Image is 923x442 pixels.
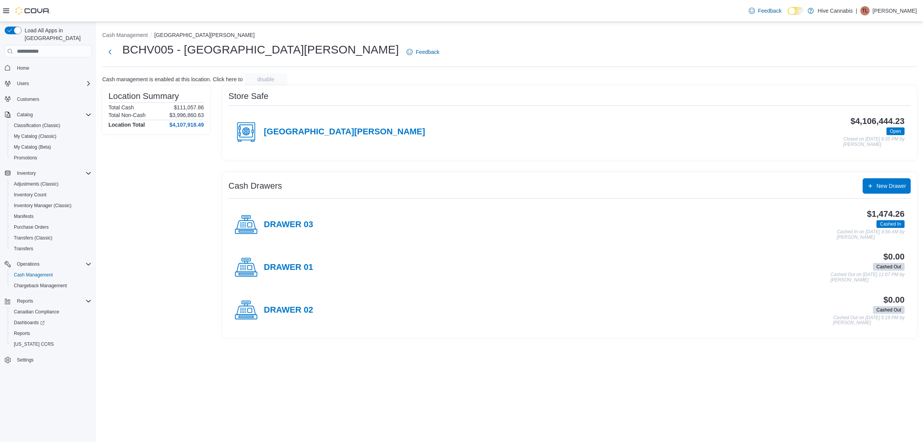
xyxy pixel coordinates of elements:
span: Canadian Compliance [11,307,92,316]
input: Dark Mode [788,7,804,15]
a: Inventory Count [11,190,50,199]
span: Catalog [14,110,92,119]
h6: Total Cash [108,104,134,110]
span: Washington CCRS [11,340,92,349]
h3: $4,106,444.23 [850,117,905,126]
h3: Cash Drawers [228,181,282,191]
h3: Store Safe [228,92,268,101]
span: Load All Apps in [GEOGRAPHIC_DATA] [22,27,92,42]
span: Customers [14,94,92,104]
a: Purchase Orders [11,223,52,232]
h4: $4,107,918.49 [169,122,204,128]
span: Operations [14,260,92,269]
a: Transfers (Classic) [11,233,55,243]
span: Transfers [14,246,33,252]
span: Cashed Out [876,263,901,270]
h1: BCHV005 - [GEOGRAPHIC_DATA][PERSON_NAME] [122,42,399,57]
a: Feedback [746,3,785,18]
span: Catalog [17,112,33,118]
span: My Catalog (Classic) [14,133,57,139]
span: Cashed Out [873,306,905,314]
button: Operations [14,260,43,269]
span: Reports [17,298,33,304]
p: Closed on [DATE] 9:35 PM by [PERSON_NAME] [843,137,905,147]
span: New Drawer [876,182,906,190]
span: Classification (Classic) [14,122,60,129]
span: Reports [14,330,30,337]
button: Inventory Manager (Classic) [8,200,95,211]
h4: [GEOGRAPHIC_DATA][PERSON_NAME] [264,127,425,137]
p: | [856,6,857,15]
span: Promotions [14,155,37,161]
button: My Catalog (Beta) [8,142,95,152]
a: Promotions [11,153,40,162]
a: Inventory Manager (Classic) [11,201,75,210]
span: My Catalog (Beta) [11,142,92,152]
span: Settings [14,355,92,365]
button: Chargeback Management [8,280,95,291]
span: Purchase Orders [11,223,92,232]
div: Terri-Lynn Hillier [860,6,870,15]
span: Reports [14,296,92,306]
span: Operations [17,261,40,267]
span: Cash Management [14,272,53,278]
span: My Catalog (Classic) [11,132,92,141]
span: Manifests [11,212,92,221]
h4: DRAWER 03 [264,220,313,230]
span: Home [17,65,29,71]
h4: DRAWER 01 [264,263,313,273]
span: Cashed In [880,221,901,228]
span: Classification (Classic) [11,121,92,130]
button: Reports [14,296,36,306]
span: Users [14,79,92,88]
a: Chargeback Management [11,281,70,290]
button: Customers [2,94,95,105]
span: Chargeback Management [11,281,92,290]
button: Purchase Orders [8,222,95,233]
button: Cash Management [102,32,148,38]
p: Cashed In on [DATE] 9:56 AM by [PERSON_NAME] [837,229,905,240]
button: New Drawer [863,178,911,194]
button: My Catalog (Classic) [8,131,95,142]
a: Dashboards [8,317,95,328]
a: Adjustments (Classic) [11,179,62,189]
h4: DRAWER 02 [264,305,313,315]
span: Promotions [11,153,92,162]
button: Users [2,78,95,89]
a: Home [14,64,32,73]
button: Settings [2,354,95,365]
h3: $0.00 [883,252,905,261]
span: Settings [17,357,33,363]
span: Inventory [14,169,92,178]
span: Feedback [416,48,439,56]
button: Adjustments (Classic) [8,179,95,189]
p: Cashed Out on [DATE] 5:19 PM by [PERSON_NAME] [833,315,905,326]
span: Open [886,127,905,135]
button: Manifests [8,211,95,222]
span: Customers [17,96,39,102]
button: Transfers [8,243,95,254]
button: Next [102,44,118,60]
span: Dashboards [11,318,92,327]
span: Transfers (Classic) [11,233,92,243]
button: Catalog [2,109,95,120]
h3: $1,474.26 [867,209,905,219]
button: Canadian Compliance [8,306,95,317]
span: Transfers (Classic) [14,235,52,241]
h4: Location Total [108,122,145,128]
a: Feedback [403,44,442,60]
nav: Complex example [5,59,92,385]
a: My Catalog (Classic) [11,132,60,141]
a: Manifests [11,212,37,221]
p: Cash management is enabled at this location. Click here to [102,76,243,82]
a: Reports [11,329,33,338]
button: Classification (Classic) [8,120,95,131]
button: Catalog [14,110,36,119]
span: TL [862,6,868,15]
a: Transfers [11,244,36,253]
span: [US_STATE] CCRS [14,341,54,347]
span: Cash Management [11,270,92,280]
span: Home [14,63,92,72]
p: [PERSON_NAME] [873,6,917,15]
span: Adjustments (Classic) [14,181,58,187]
